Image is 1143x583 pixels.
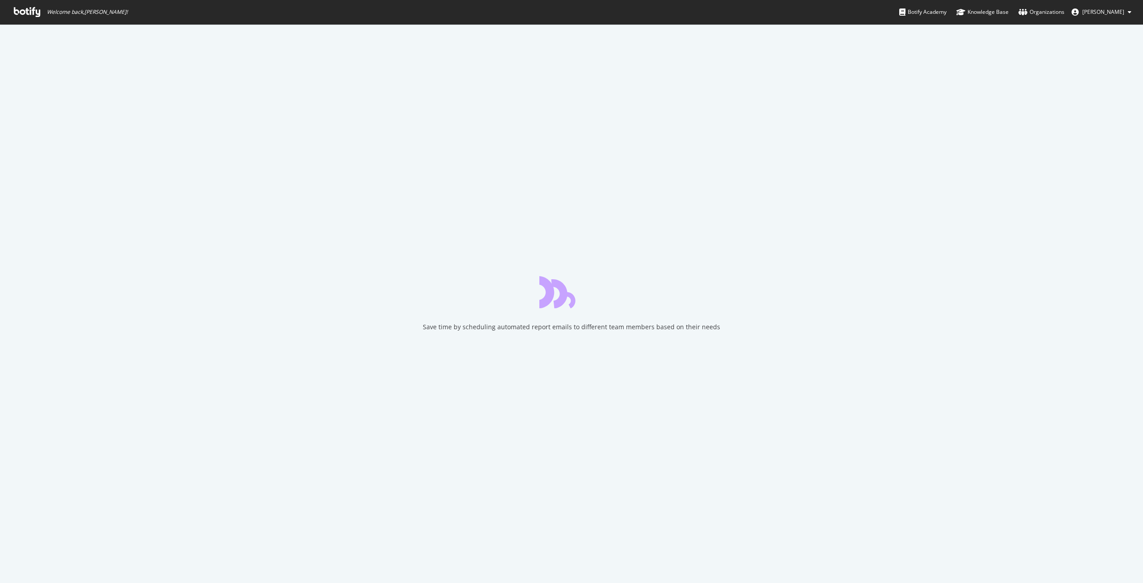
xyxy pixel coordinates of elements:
div: animation [539,276,604,308]
div: Botify Academy [899,8,947,17]
div: Organizations [1018,8,1064,17]
div: Save time by scheduling automated report emails to different team members based on their needs [423,323,720,331]
div: Knowledge Base [956,8,1009,17]
span: Richard Hanrahan [1082,8,1124,16]
span: Welcome back, [PERSON_NAME] ! [47,8,128,16]
button: [PERSON_NAME] [1064,5,1139,19]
